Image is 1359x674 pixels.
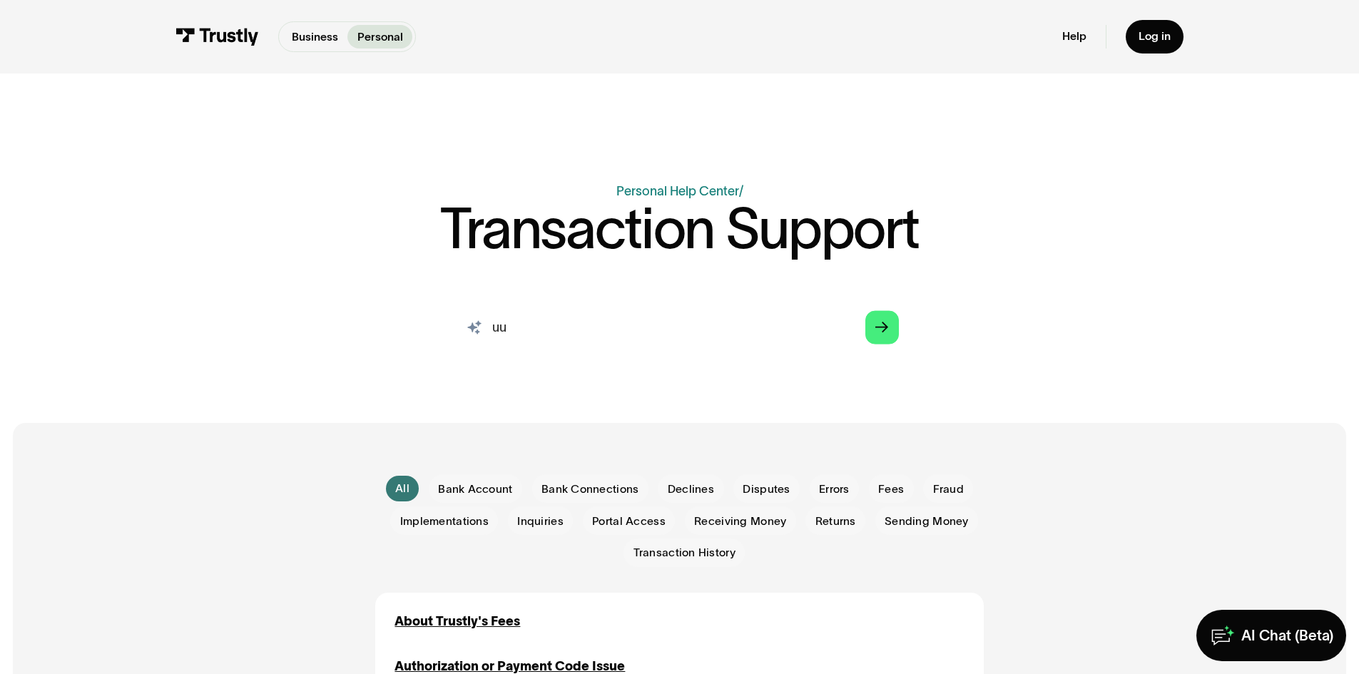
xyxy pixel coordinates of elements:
[694,514,786,529] span: Receiving Money
[400,514,489,529] span: Implementations
[819,481,850,497] span: Errors
[357,29,403,46] p: Personal
[743,481,790,497] span: Disputes
[347,25,412,48] a: Personal
[292,29,338,46] p: Business
[1139,29,1171,44] div: Log in
[541,481,638,497] span: Bank Connections
[447,302,911,353] input: search
[739,184,743,198] div: /
[175,28,259,46] img: Trustly Logo
[933,481,964,497] span: Fraud
[517,514,564,529] span: Inquiries
[668,481,714,497] span: Declines
[282,25,347,48] a: Business
[1196,610,1346,661] a: AI Chat (Beta)
[885,514,969,529] span: Sending Money
[386,476,419,501] a: All
[395,481,409,496] div: All
[592,514,666,529] span: Portal Access
[447,302,911,353] form: Search
[1241,626,1333,645] div: AI Chat (Beta)
[375,474,983,567] form: Email Form
[1126,20,1184,53] a: Log in
[633,545,736,561] span: Transaction History
[395,612,520,631] a: About Trustly's Fees
[878,481,904,497] span: Fees
[438,481,512,497] span: Bank Account
[616,184,739,198] a: Personal Help Center
[440,201,919,257] h1: Transaction Support
[815,514,856,529] span: Returns
[1062,29,1086,44] a: Help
